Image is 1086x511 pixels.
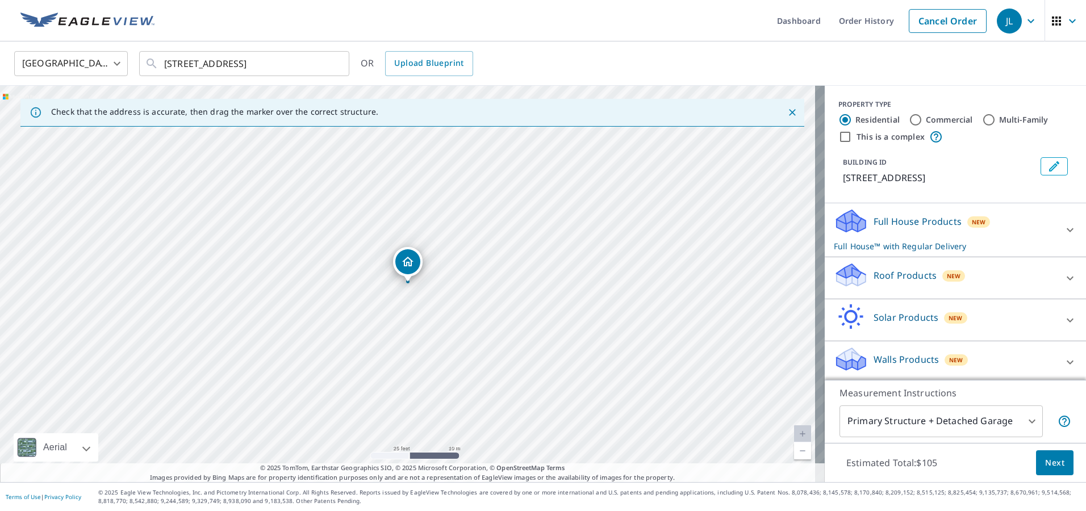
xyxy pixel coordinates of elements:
span: Next [1045,456,1064,470]
p: Solar Products [874,311,938,324]
a: Upload Blueprint [385,51,473,76]
label: Residential [855,114,900,125]
div: OR [361,51,473,76]
div: Aerial [14,433,98,462]
a: Current Level 20, Zoom In Disabled [794,425,811,442]
span: New [949,355,963,365]
div: Full House ProductsNewFull House™ with Regular Delivery [834,208,1077,252]
div: Aerial [40,433,70,462]
label: This is a complex [857,131,925,143]
a: Terms of Use [6,493,41,501]
span: Your report will include the primary structure and a detached garage if one exists. [1058,414,1071,428]
p: BUILDING ID [843,157,887,167]
div: PROPERTY TYPE [838,99,1072,110]
span: New [949,313,963,322]
span: Upload Blueprint [394,56,463,70]
button: Close [785,105,800,120]
p: Measurement Instructions [839,386,1071,400]
a: Current Level 20, Zoom Out [794,442,811,459]
p: Roof Products [874,269,937,282]
span: © 2025 TomTom, Earthstar Geographics SIO, © 2025 Microsoft Corporation, © [260,463,565,473]
div: Primary Structure + Detached Garage [839,405,1043,437]
a: OpenStreetMap [496,463,544,472]
label: Commercial [926,114,973,125]
p: Estimated Total: $105 [837,450,946,475]
span: New [947,271,961,280]
a: Privacy Policy [44,493,81,501]
p: Walls Products [874,353,939,366]
label: Multi-Family [999,114,1049,125]
p: Full House Products [874,215,962,228]
p: © 2025 Eagle View Technologies, Inc. and Pictometry International Corp. All Rights Reserved. Repo... [98,488,1080,505]
div: [GEOGRAPHIC_DATA] [14,48,128,79]
input: Search by address or latitude-longitude [164,48,326,79]
p: | [6,493,81,500]
div: JL [997,9,1022,33]
span: New [972,217,986,227]
p: Full House™ with Regular Delivery [834,240,1056,252]
div: Roof ProductsNew [834,262,1077,294]
div: Dropped pin, building 1, Residential property, 6052 German Rd Pipersville, PA 18947 [393,247,423,282]
button: Next [1036,450,1074,476]
div: Solar ProductsNew [834,304,1077,336]
button: Edit building 1 [1041,157,1068,175]
div: Walls ProductsNew [834,346,1077,378]
p: [STREET_ADDRESS] [843,171,1036,185]
a: Terms [546,463,565,472]
img: EV Logo [20,12,154,30]
p: Check that the address is accurate, then drag the marker over the correct structure. [51,107,378,117]
a: Cancel Order [909,9,987,33]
